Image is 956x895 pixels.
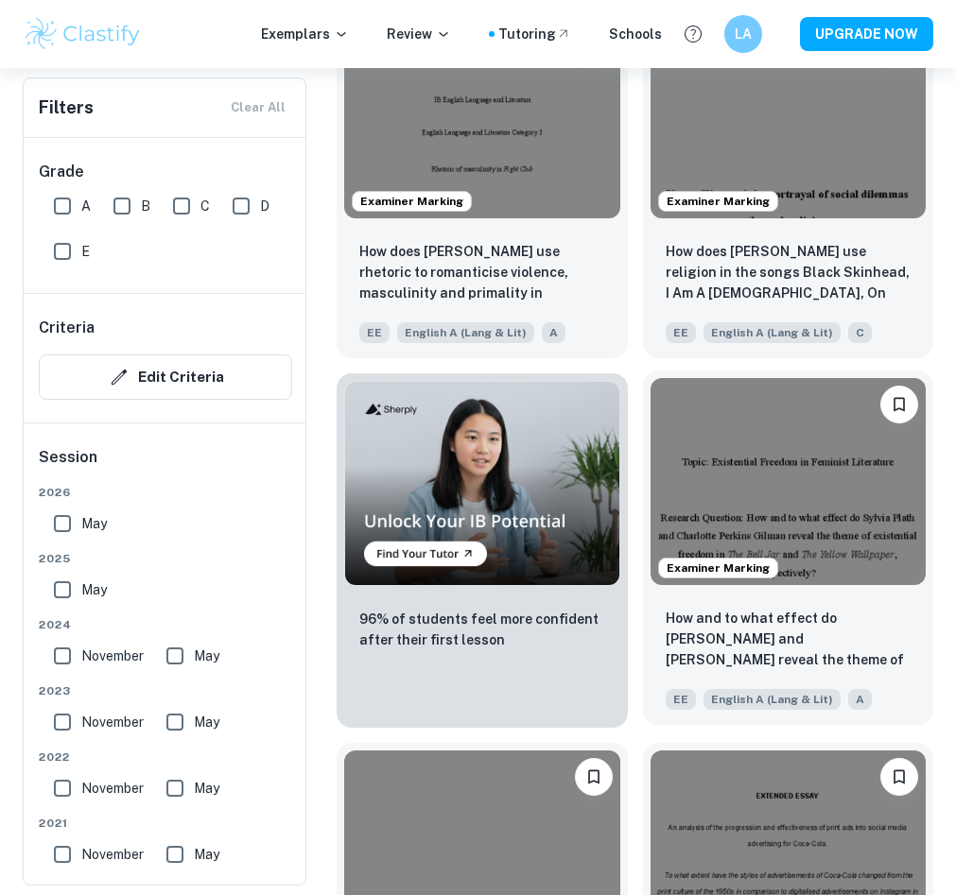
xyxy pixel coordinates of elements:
[200,196,210,216] span: C
[387,24,451,44] p: Review
[651,378,927,585] img: English A (Lang & Lit) EE example thumbnail: How and to what effect do Sylvia Plath a
[194,844,219,865] span: May
[651,11,927,218] img: English A (Lang & Lit) EE example thumbnail: How does Kanye West use religion in the
[659,193,777,210] span: Examiner Marking
[704,322,841,343] span: English A (Lang & Lit)
[344,11,620,218] img: English A (Lang & Lit) EE example thumbnail: How does Tyler Durden use rhetoric to ro
[81,645,144,666] span: November
[659,559,777,577] span: Examiner Marking
[666,322,696,343] span: EE
[353,193,471,210] span: Examiner Marking
[39,446,292,484] h6: Session
[724,15,762,53] button: LA
[23,15,143,53] img: Clastify logo
[643,373,934,728] a: Examiner MarkingBookmarkHow and to what effect do Sylvia Plath and Charlotte Perkins Gilman revea...
[344,381,620,586] img: Thumbnail
[733,24,755,44] h6: LA
[39,550,292,567] span: 2025
[542,322,565,343] span: A
[39,815,292,832] span: 2021
[39,682,292,699] span: 2023
[81,513,107,534] span: May
[337,373,628,728] a: Thumbnail96% of students feel more confident after their first lesson
[643,4,934,358] a: Examiner MarkingBookmarkHow does Kanye West use religion in the songs Black Skinhead, I Am A God,...
[666,241,912,305] p: How does Kanye West use religion in the songs Black Skinhead, I Am A God, On Sight and I’m in it ...
[666,608,912,672] p: How and to what effect do Sylvia Plath and Charlotte Perkins Gilman reveal the theme of existenti...
[39,161,292,183] h6: Grade
[261,24,349,44] p: Exemplars
[39,616,292,633] span: 2024
[194,712,219,732] span: May
[666,689,696,710] span: EE
[81,712,144,732] span: November
[880,758,918,796] button: Bookmark
[260,196,269,216] span: D
[359,241,605,305] p: How does Tyler Durden use rhetoric to romanticise violence, masculinity and primality in David Fi...
[397,322,534,343] span: English A (Lang & Lit)
[81,844,144,865] span: November
[704,689,841,710] span: English A (Lang & Lit)
[81,241,90,262] span: E
[359,609,605,650] p: 96% of students feel more confident after their first lesson
[575,758,613,796] button: Bookmark
[81,579,107,600] span: May
[359,322,390,343] span: EE
[81,196,91,216] span: A
[194,778,219,799] span: May
[337,4,628,358] a: Examiner MarkingBookmarkHow does Tyler Durden use rhetoric to romanticise violence, masculinity a...
[39,317,95,339] h6: Criteria
[194,645,219,666] span: May
[39,484,292,501] span: 2026
[609,24,662,44] a: Schools
[39,354,292,400] button: Edit Criteria
[39,749,292,766] span: 2022
[880,386,918,423] button: Bookmark
[800,17,933,51] button: UPGRADE NOW
[848,322,872,343] span: C
[81,778,144,799] span: November
[677,18,709,50] button: Help and Feedback
[141,196,150,216] span: B
[39,95,94,121] h6: Filters
[498,24,571,44] a: Tutoring
[848,689,872,710] span: A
